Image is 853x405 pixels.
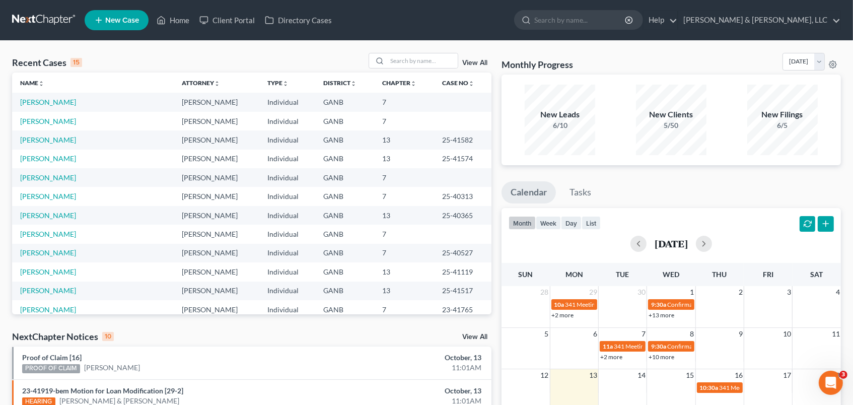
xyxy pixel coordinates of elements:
span: 8 [689,328,695,340]
div: 6/10 [525,120,595,130]
a: [PERSON_NAME] [20,248,76,257]
td: GANB [315,206,374,225]
td: [PERSON_NAME] [174,168,259,187]
a: Calendar [502,181,556,204]
span: Fri [763,270,773,279]
div: New Leads [525,109,595,120]
a: Home [152,11,194,29]
span: New Case [105,17,139,24]
td: Individual [259,244,316,262]
span: 7 [641,328,647,340]
div: 5/50 [636,120,706,130]
td: 7 [374,112,434,130]
span: 9 [738,328,744,340]
td: 25-40313 [434,187,491,206]
div: New Clients [636,109,706,120]
span: 341 Meeting for [PERSON_NAME] [565,301,656,308]
td: GANB [315,282,374,300]
span: 30 [636,286,647,298]
span: 4 [835,286,841,298]
span: 11 [831,328,841,340]
a: [PERSON_NAME] [20,267,76,276]
span: Confirmation Hearing for [PERSON_NAME] [667,343,783,350]
a: Client Portal [194,11,260,29]
a: 23-41919-bem Motion for Loan Modification [29-2] [22,386,183,395]
span: 3 [786,286,792,298]
a: [PERSON_NAME] [20,230,76,238]
a: [PERSON_NAME] [20,136,76,144]
td: 7 [374,225,434,243]
i: unfold_more [282,81,289,87]
div: October, 13 [335,386,481,396]
i: unfold_more [38,81,44,87]
td: Individual [259,150,316,168]
td: 25-41517 [434,282,491,300]
a: [PERSON_NAME] [20,98,76,106]
a: Help [644,11,677,29]
a: View All [462,59,487,66]
a: Attorneyunfold_more [182,79,220,87]
span: 341 Meeting for [PERSON_NAME] [614,343,704,350]
td: Individual [259,225,316,243]
td: Individual [259,282,316,300]
td: Individual [259,93,316,111]
td: 25-40365 [434,206,491,225]
a: [PERSON_NAME] [84,363,140,373]
td: 13 [374,130,434,149]
td: [PERSON_NAME] [174,225,259,243]
td: 25-41574 [434,150,491,168]
td: [PERSON_NAME] [174,187,259,206]
span: Tue [616,270,629,279]
a: Districtunfold_more [323,79,357,87]
span: 18 [831,369,841,381]
button: day [561,216,582,230]
td: 13 [374,206,434,225]
td: 25-41119 [434,262,491,281]
td: [PERSON_NAME] [174,244,259,262]
td: 25-41582 [434,130,491,149]
td: [PERSON_NAME] [174,300,259,319]
td: GANB [315,187,374,206]
input: Search by name... [534,11,626,29]
span: 28 [540,286,550,298]
a: [PERSON_NAME] [20,173,76,182]
h3: Monthly Progress [502,58,573,71]
td: 7 [374,187,434,206]
td: 13 [374,262,434,281]
span: 11a [603,343,613,350]
i: unfold_more [350,81,357,87]
h2: [DATE] [655,238,688,249]
div: 15 [70,58,82,67]
button: week [536,216,561,230]
a: [PERSON_NAME] [20,192,76,200]
td: Individual [259,300,316,319]
input: Search by name... [387,53,458,68]
span: 3 [839,371,847,379]
a: Case Nounfold_more [442,79,474,87]
div: 10 [102,332,114,341]
iframe: Intercom live chat [819,371,843,395]
div: PROOF OF CLAIM [22,364,80,373]
span: 13 [588,369,598,381]
span: Confirmation Hearing for [PERSON_NAME] [667,301,783,308]
td: GANB [315,130,374,149]
td: [PERSON_NAME] [174,93,259,111]
span: Sat [810,270,823,279]
span: Wed [663,270,679,279]
div: October, 13 [335,353,481,363]
a: [PERSON_NAME] [20,211,76,220]
a: +2 more [552,311,574,319]
td: 7 [374,300,434,319]
a: +13 more [649,311,674,319]
div: NextChapter Notices [12,330,114,343]
button: month [509,216,536,230]
a: +2 more [600,353,622,361]
td: 7 [374,168,434,187]
a: [PERSON_NAME] & [PERSON_NAME], LLC [678,11,840,29]
span: 17 [782,369,792,381]
i: unfold_more [214,81,220,87]
a: [PERSON_NAME] [20,286,76,295]
span: Thu [713,270,727,279]
span: 9:30a [651,301,666,308]
span: 341 Meeting for [PERSON_NAME] [720,384,810,391]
